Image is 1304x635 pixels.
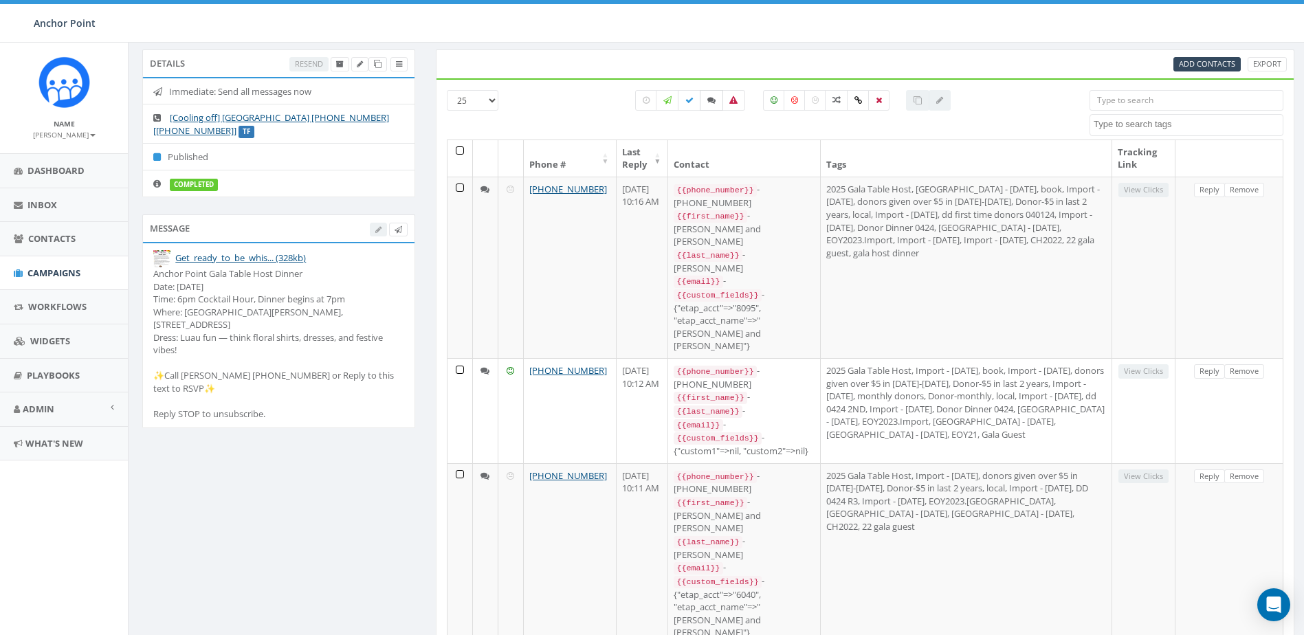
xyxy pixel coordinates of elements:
a: Add Contacts [1173,57,1241,71]
label: Removed [868,90,889,111]
td: [DATE] 10:16 AM [617,177,669,358]
span: Dashboard [27,164,85,177]
a: [Cooling off] [GEOGRAPHIC_DATA] [PHONE_NUMBER] [[PHONE_NUMBER]] [153,111,389,137]
label: Mixed [825,90,848,111]
div: Anchor Point Gala Table Host Dinner Date: [DATE] Time: 6pm Cocktail Hour, Dinner begins at 7pm Wh... [153,267,404,421]
a: Reply [1194,469,1225,484]
textarea: Search [1094,118,1283,131]
label: Negative [784,90,806,111]
span: Edit Campaign Title [357,58,363,69]
code: {{custom_fields}} [674,432,761,445]
a: Remove [1224,469,1264,484]
span: Clone Campaign [374,58,382,69]
code: {{email}} [674,419,722,432]
div: - {"custom1"=>nil, "custom2"=>nil} [674,431,815,457]
input: Type to search [1090,90,1283,111]
span: Anchor Point [34,16,96,30]
div: - [674,274,815,288]
span: What's New [25,437,83,449]
span: Contacts [28,232,76,245]
div: - [PHONE_NUMBER] [674,183,815,209]
label: Neutral [804,90,826,111]
td: [DATE] 10:12 AM [617,358,669,463]
div: Message [142,214,415,242]
small: Name [54,119,75,129]
a: Remove [1224,183,1264,197]
code: {{phone_number}} [674,471,756,483]
label: Link Clicked [847,90,870,111]
div: - [674,418,815,432]
div: - [PERSON_NAME] and [PERSON_NAME] [674,209,815,248]
span: Playbooks [27,369,80,381]
div: - [PHONE_NUMBER] [674,364,815,390]
label: Delivered [678,90,701,111]
label: Pending [635,90,657,111]
div: - [PERSON_NAME] [674,535,815,561]
a: Get_ready_to_be_whis... (328kb) [175,252,306,264]
span: Widgets [30,335,70,347]
div: - [PERSON_NAME] and [PERSON_NAME] [674,495,815,535]
span: Send Test Message [395,224,402,234]
td: 2025 Gala Table Host, [GEOGRAPHIC_DATA] - [DATE], book, Import - [DATE], donors given over $5 in ... [821,177,1112,358]
label: Replied [700,90,723,111]
code: {{first_name}} [674,392,747,404]
code: {{last_name}} [674,249,742,262]
th: Tracking Link [1112,140,1175,177]
div: - {"etap_acct"=>"8095", "etap_acct_name"=>"[PERSON_NAME] and [PERSON_NAME]"} [674,288,815,353]
div: - [674,561,815,575]
a: Reply [1194,183,1225,197]
div: Details [142,49,415,77]
li: Immediate: Send all messages now [143,78,415,105]
code: {{last_name}} [674,536,742,548]
span: CSV files only [1179,58,1235,69]
span: Inbox [27,199,57,211]
div: - [PHONE_NUMBER] [674,469,815,495]
span: Admin [23,403,54,415]
a: [PHONE_NUMBER] [529,364,607,377]
span: Add Contacts [1179,58,1235,69]
span: View Campaign Delivery Statistics [396,58,402,69]
code: {{email}} [674,562,722,575]
th: Last Reply: activate to sort column ascending [617,140,669,177]
div: Open Intercom Messenger [1257,588,1290,621]
td: 2025 Gala Table Host, Import - [DATE], book, Import - [DATE], donors given over $5 in [DATE]-[DAT... [821,358,1112,463]
div: - [674,390,815,404]
code: {{phone_number}} [674,184,756,197]
label: TF [239,126,254,138]
a: [PHONE_NUMBER] [529,183,607,195]
i: Immediate: Send all messages now [153,87,169,96]
label: Bounced [722,90,745,111]
a: Reply [1194,364,1225,379]
code: {{custom_fields}} [674,576,761,588]
small: [PERSON_NAME] [33,130,96,140]
code: {{first_name}} [674,497,747,509]
div: - [PERSON_NAME] [674,248,815,274]
label: Positive [763,90,785,111]
code: {{phone_number}} [674,366,756,378]
li: Published [143,143,415,170]
th: Contact [668,140,821,177]
label: Sending [656,90,679,111]
span: Workflows [28,300,87,313]
label: completed [170,179,218,191]
code: {{last_name}} [674,405,742,418]
span: Campaigns [27,267,80,279]
code: {{email}} [674,276,722,288]
th: Phone #: activate to sort column ascending [524,140,617,177]
a: Export [1248,57,1287,71]
code: {{custom_fields}} [674,289,761,302]
div: - [674,404,815,418]
a: Remove [1224,364,1264,379]
img: Rally_platform_Icon_1.png [38,56,90,108]
a: [PERSON_NAME] [33,128,96,140]
code: {{first_name}} [674,210,747,223]
span: Archive Campaign [336,58,344,69]
a: [PHONE_NUMBER] [529,469,607,482]
th: Tags [821,140,1112,177]
i: Published [153,153,168,161]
